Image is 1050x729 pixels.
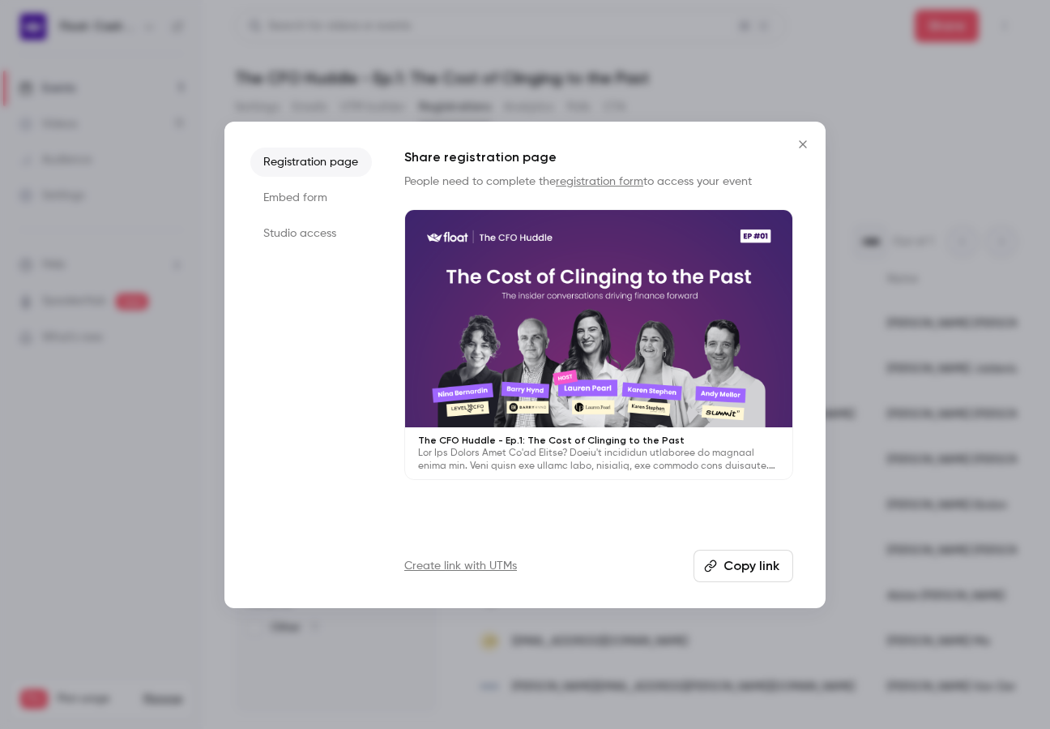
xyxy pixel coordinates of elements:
p: The CFO Huddle - Ep.1: The Cost of Clinging to the Past [418,434,779,447]
li: Embed form [250,183,372,212]
a: registration form [556,176,643,187]
li: Registration page [250,148,372,177]
p: People need to complete the to access your event [404,174,793,190]
button: Close [787,128,819,161]
a: The CFO Huddle - Ep.1: The Cost of Clinging to the PastLor Ips Dolors Amet Co'ad Elitse? Doeiu't ... [404,209,793,481]
li: Studio access [250,219,372,248]
h1: Share registration page [404,148,793,167]
a: Create link with UTMs [404,558,517,574]
p: Lor Ips Dolors Amet Co'ad Elitse? Doeiu't incididun utlaboree do magnaal enima min. Veni quisn ex... [418,447,779,473]
button: Copy link [694,550,793,582]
